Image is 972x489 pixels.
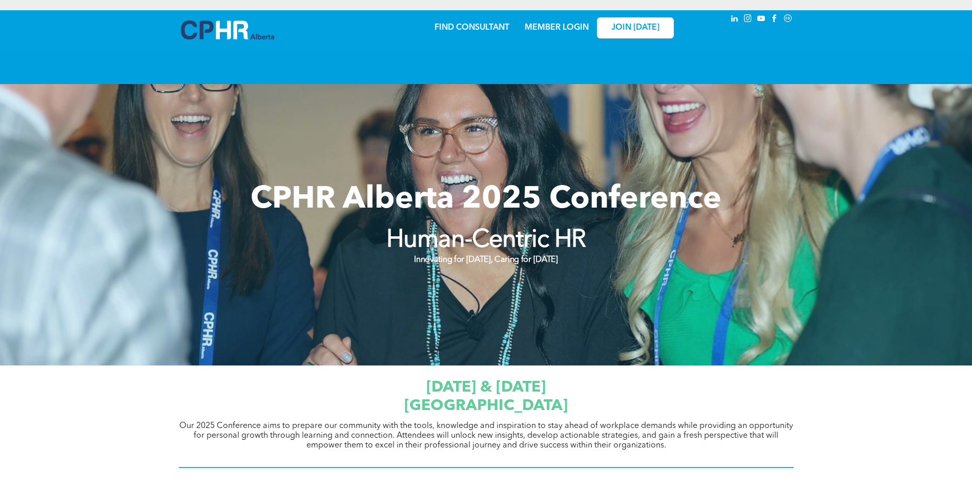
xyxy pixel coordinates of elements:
[611,23,659,33] span: JOIN [DATE]
[756,13,767,27] a: youtube
[782,13,794,27] a: Social network
[404,398,568,414] span: [GEOGRAPHIC_DATA]
[426,380,546,395] span: [DATE] & [DATE]
[742,13,754,27] a: instagram
[729,13,740,27] a: linkedin
[386,228,586,253] strong: Human-Centric HR
[597,17,674,38] a: JOIN [DATE]
[435,24,509,32] a: FIND CONSULTANT
[769,13,780,27] a: facebook
[525,24,589,32] a: MEMBER LOGIN
[251,185,721,215] span: CPHR Alberta 2025 Conference
[414,256,557,264] strong: Innovating for [DATE], Caring for [DATE]
[179,422,793,450] span: Our 2025 Conference aims to prepare our community with the tools, knowledge and inspiration to st...
[181,21,274,39] img: A blue and white logo for cp alberta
